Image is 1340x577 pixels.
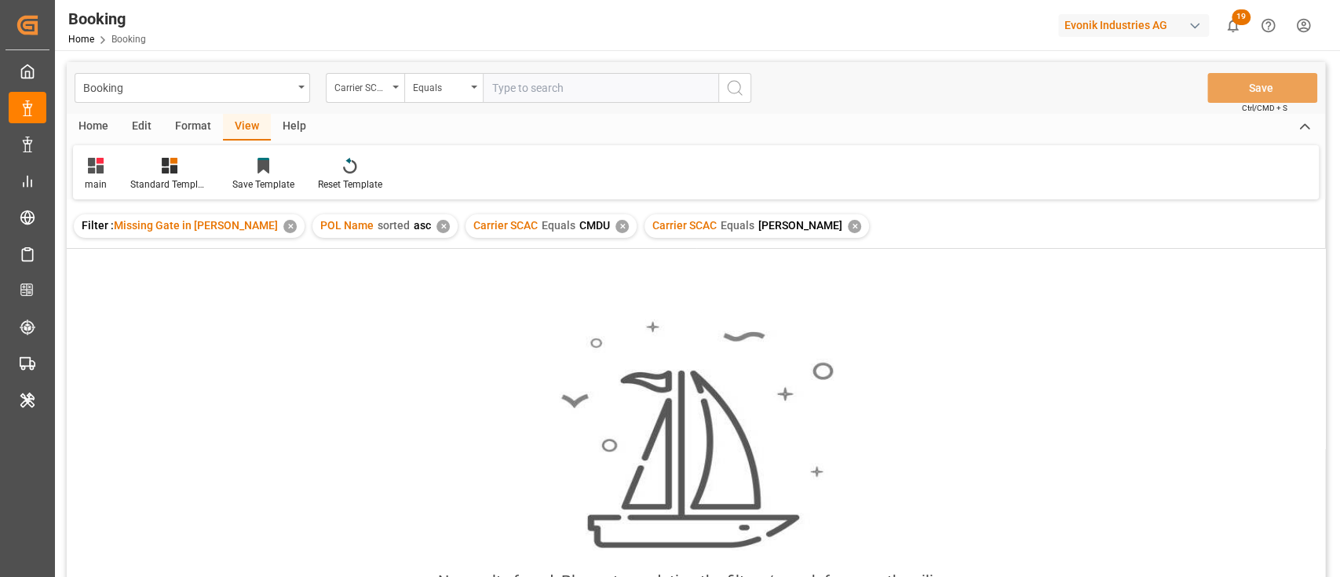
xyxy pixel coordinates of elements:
[283,220,297,233] div: ✕
[559,320,834,550] img: smooth_sailing.jpeg
[82,219,114,232] span: Filter :
[473,219,538,232] span: Carrier SCAC
[326,73,404,103] button: open menu
[1215,8,1251,43] button: show 19 new notifications
[83,77,293,97] div: Booking
[1242,102,1287,114] span: Ctrl/CMD + S
[848,220,861,233] div: ✕
[320,219,374,232] span: POL Name
[75,73,310,103] button: open menu
[223,114,271,141] div: View
[404,73,483,103] button: open menu
[483,73,718,103] input: Type to search
[579,219,610,232] span: CMDU
[542,219,575,232] span: Equals
[67,114,120,141] div: Home
[1207,73,1317,103] button: Save
[85,177,107,192] div: main
[1058,14,1209,37] div: Evonik Industries AG
[758,219,842,232] span: [PERSON_NAME]
[163,114,223,141] div: Format
[414,219,431,232] span: asc
[615,220,629,233] div: ✕
[652,219,717,232] span: Carrier SCAC
[1251,8,1286,43] button: Help Center
[68,34,94,45] a: Home
[1058,10,1215,40] button: Evonik Industries AG
[68,7,146,31] div: Booking
[318,177,382,192] div: Reset Template
[232,177,294,192] div: Save Template
[130,177,209,192] div: Standard Templates
[413,77,466,95] div: Equals
[334,77,388,95] div: Carrier SCAC
[718,73,751,103] button: search button
[114,219,278,232] span: Missing Gate in [PERSON_NAME]
[436,220,450,233] div: ✕
[271,114,318,141] div: Help
[120,114,163,141] div: Edit
[1232,9,1251,25] span: 19
[721,219,754,232] span: Equals
[378,219,410,232] span: sorted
